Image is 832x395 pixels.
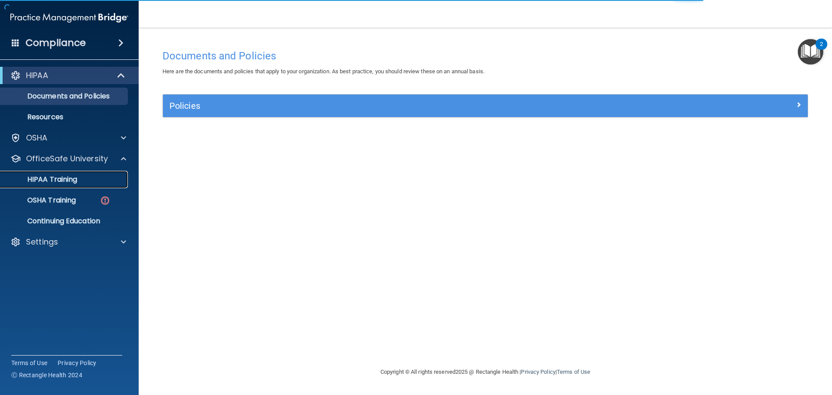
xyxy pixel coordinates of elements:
h4: Documents and Policies [162,50,808,62]
p: Resources [6,113,124,121]
p: Continuing Education [6,217,124,225]
a: OfficeSafe University [10,153,126,164]
p: OSHA Training [6,196,76,205]
div: Copyright © All rights reserved 2025 @ Rectangle Health | | [327,358,643,386]
img: PMB logo [10,9,128,26]
p: OfficeSafe University [26,153,108,164]
a: OSHA [10,133,126,143]
button: Open Resource Center, 2 new notifications [798,39,823,65]
h5: Policies [169,101,640,111]
span: Ⓒ Rectangle Health 2024 [11,371,82,379]
a: Terms of Use [11,359,47,367]
span: Here are the documents and policies that apply to your organization. As best practice, you should... [162,68,484,75]
img: danger-circle.6113f641.png [100,195,110,206]
h4: Compliance [26,37,86,49]
p: OSHA [26,133,48,143]
p: HIPAA Training [6,175,77,184]
iframe: Drift Widget Chat Controller [682,333,822,368]
a: Privacy Policy [521,369,555,375]
p: Documents and Policies [6,92,124,101]
p: HIPAA [26,70,48,81]
div: 2 [820,44,823,55]
a: Settings [10,237,126,247]
a: Policies [169,99,801,113]
a: HIPAA [10,70,126,81]
a: Terms of Use [557,369,590,375]
p: Settings [26,237,58,247]
a: Privacy Policy [58,359,97,367]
